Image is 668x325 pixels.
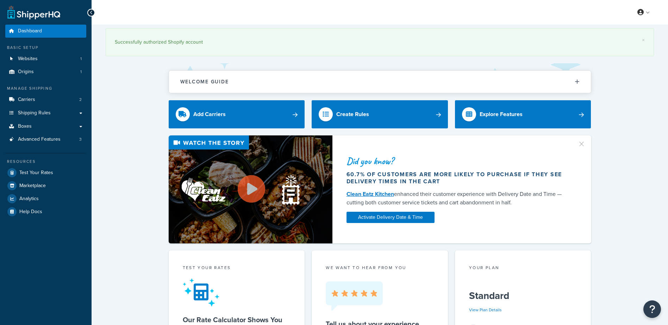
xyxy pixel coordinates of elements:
[18,110,51,116] span: Shipping Rules
[347,171,569,185] div: 60.7% of customers are more likely to purchase if they see delivery times in the cart
[18,123,32,129] span: Boxes
[5,52,86,65] a: Websites1
[469,265,577,273] div: Your Plan
[80,69,82,75] span: 1
[5,25,86,38] a: Dashboard
[5,93,86,106] li: Carriers
[169,135,332,243] img: Video thumbnail
[79,97,82,103] span: 2
[455,100,591,128] a: Explore Features
[18,97,35,103] span: Carriers
[347,156,569,166] div: Did you know?
[193,109,226,119] div: Add Carriers
[347,190,569,207] div: enhanced their customer experience with Delivery Date and Time — cutting both customer service ti...
[480,109,523,119] div: Explore Features
[643,300,661,318] button: Open Resource Center
[18,56,38,62] span: Websites
[18,28,42,34] span: Dashboard
[5,159,86,165] div: Resources
[183,265,291,273] div: Test your rates
[169,100,305,128] a: Add Carriers
[19,196,39,202] span: Analytics
[5,192,86,205] a: Analytics
[115,37,645,47] div: Successfully authorized Shopify account
[180,79,229,84] h2: Welcome Guide
[5,52,86,65] li: Websites
[5,93,86,106] a: Carriers2
[5,85,86,91] div: Manage Shipping
[469,290,577,301] h5: Standard
[347,190,394,198] a: Clean Eatz Kitchen
[347,212,435,223] a: Activate Delivery Date & Time
[469,307,502,313] a: View Plan Details
[79,136,82,142] span: 3
[336,109,369,119] div: Create Rules
[18,69,34,75] span: Origins
[19,170,53,176] span: Test Your Rates
[5,120,86,133] a: Boxes
[80,56,82,62] span: 1
[642,37,645,43] a: ×
[5,133,86,146] li: Advanced Features
[19,183,46,189] span: Marketplace
[5,179,86,192] a: Marketplace
[169,71,591,93] button: Welcome Guide
[312,100,448,128] a: Create Rules
[5,65,86,78] li: Origins
[18,136,61,142] span: Advanced Features
[5,205,86,218] a: Help Docs
[5,45,86,51] div: Basic Setup
[19,209,42,215] span: Help Docs
[5,107,86,120] a: Shipping Rules
[5,65,86,78] a: Origins1
[5,133,86,146] a: Advanced Features3
[5,166,86,179] a: Test Your Rates
[326,265,434,271] p: we want to hear from you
